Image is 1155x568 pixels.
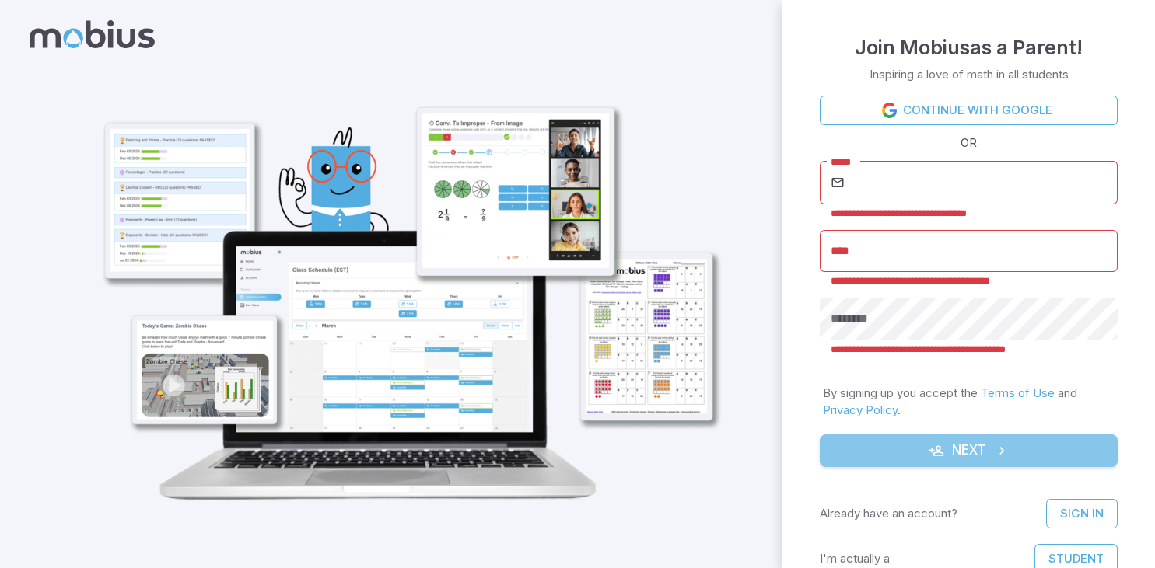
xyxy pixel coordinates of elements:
a: Sign In [1046,499,1118,528]
a: Terms of Use [981,385,1055,400]
p: Inspiring a love of math in all students [870,66,1069,83]
a: Privacy Policy [823,402,898,417]
p: Already have an account? [820,505,957,522]
p: I'm actually a [820,550,890,567]
button: Next [820,434,1118,467]
span: OR [957,134,981,152]
p: By signing up you accept the and . [823,385,1115,419]
h4: Join Mobius as a Parent ! [855,32,1083,63]
a: Continue with Google [820,96,1118,125]
img: parent_1-illustration [72,34,736,521]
